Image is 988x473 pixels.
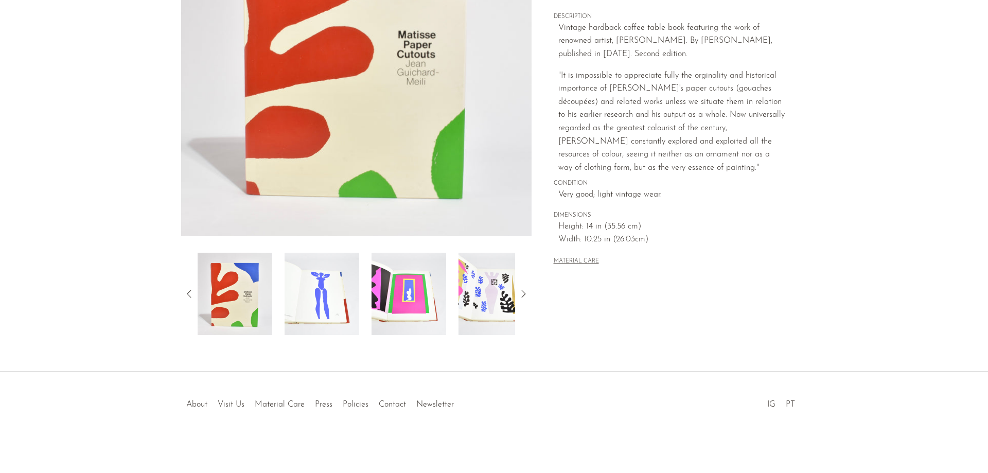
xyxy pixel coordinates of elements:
[558,22,785,61] p: Vintage hardback coffee table book featuring the work of renowned artist, [PERSON_NAME]. By [PERS...
[285,253,359,335] img: Matisse Paper Cutouts
[558,69,785,175] p: "It is impossible to appreciate fully the orginality and historical importance of [PERSON_NAME]'s...
[762,392,800,412] ul: Social Medias
[558,233,785,247] span: Width: 10.25 in (26.03cm)
[343,400,368,409] a: Policies
[372,253,446,335] img: Matisse Paper Cutouts
[558,188,785,202] span: Very good; light vintage wear.
[458,253,533,335] img: Matisse Paper Cutouts
[767,400,775,409] a: IG
[554,211,785,220] span: DIMENSIONS
[255,400,305,409] a: Material Care
[554,179,785,188] span: CONDITION
[181,392,459,412] ul: Quick links
[558,220,785,234] span: Height: 14 in (35.56 cm)
[218,400,244,409] a: Visit Us
[186,400,207,409] a: About
[315,400,332,409] a: Press
[198,253,272,335] img: Matisse Paper Cutouts
[786,400,795,409] a: PT
[554,258,599,266] button: MATERIAL CARE
[379,400,406,409] a: Contact
[554,12,785,22] span: DESCRIPTION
